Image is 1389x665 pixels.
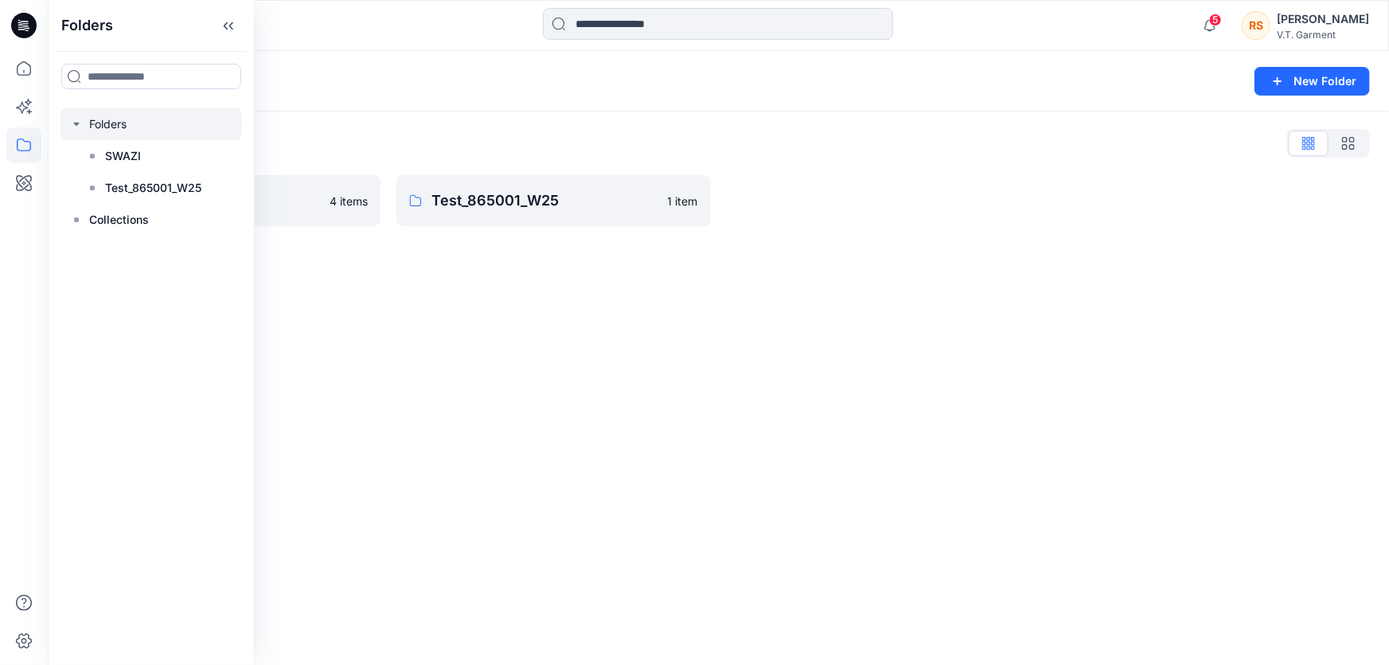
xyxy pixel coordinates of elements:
[89,210,149,229] p: Collections
[1277,29,1369,41] div: V.T. Garment
[668,193,698,209] p: 1 item
[1254,67,1370,96] button: New Folder
[330,193,368,209] p: 4 items
[1277,10,1369,29] div: [PERSON_NAME]
[105,147,141,166] p: SWAZI
[431,190,657,212] p: Test_865001_W25
[1242,11,1270,40] div: RS
[1209,14,1222,26] span: 5
[396,175,710,226] a: Test_865001_W251 item
[105,178,201,198] p: Test_865001_W25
